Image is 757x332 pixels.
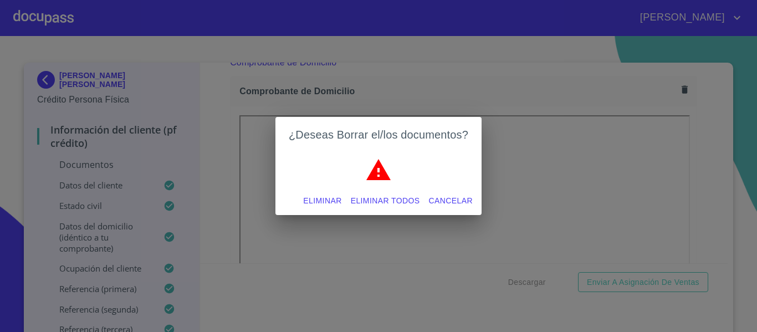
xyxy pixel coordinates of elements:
[424,191,477,211] button: Cancelar
[299,191,346,211] button: Eliminar
[303,194,341,208] span: Eliminar
[289,126,468,144] h2: ¿Deseas Borrar el/los documentos?
[351,194,420,208] span: Eliminar todos
[346,191,424,211] button: Eliminar todos
[429,194,473,208] span: Cancelar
